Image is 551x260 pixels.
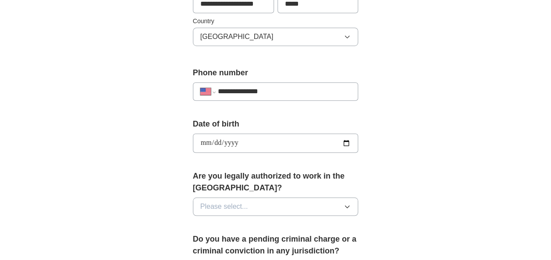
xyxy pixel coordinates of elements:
label: Are you legally authorized to work in the [GEOGRAPHIC_DATA]? [193,170,359,194]
button: [GEOGRAPHIC_DATA] [193,28,359,46]
label: Phone number [193,67,359,79]
span: Please select... [200,201,248,212]
button: Please select... [193,197,359,216]
label: Do you have a pending criminal charge or a criminal conviction in any jurisdiction? [193,233,359,257]
label: Date of birth [193,118,359,130]
span: [GEOGRAPHIC_DATA] [200,32,274,42]
label: Country [193,17,359,26]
